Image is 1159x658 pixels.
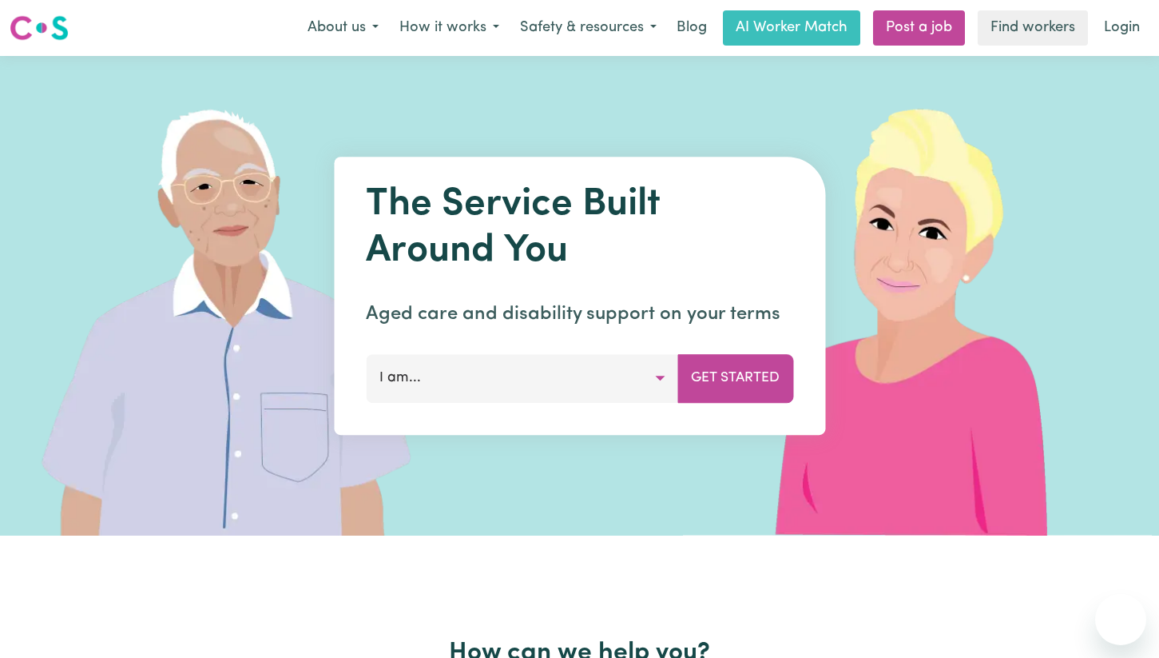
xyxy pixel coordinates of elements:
iframe: Button to launch messaging window [1095,594,1146,645]
button: Safety & resources [510,11,667,45]
button: About us [297,11,389,45]
a: AI Worker Match [723,10,860,46]
img: Careseekers logo [10,14,69,42]
a: Post a job [873,10,965,46]
button: How it works [389,11,510,45]
h1: The Service Built Around You [366,182,793,274]
button: I am... [366,354,678,402]
a: Login [1094,10,1149,46]
a: Find workers [978,10,1088,46]
a: Blog [667,10,716,46]
a: Careseekers logo [10,10,69,46]
button: Get Started [677,354,793,402]
p: Aged care and disability support on your terms [366,300,793,329]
